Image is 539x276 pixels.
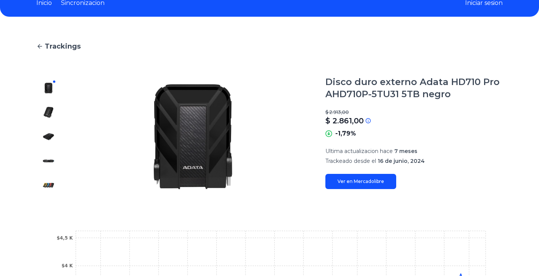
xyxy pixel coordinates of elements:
img: Disco duro externo Adata HD710 Pro AHD710P-5TU31 5TB negro [42,131,55,143]
p: $ 2.861,00 [325,115,364,126]
span: Trackeado desde el [325,158,376,164]
p: $ 2.913,00 [325,109,503,115]
img: Disco duro externo Adata HD710 Pro AHD710P-5TU31 5TB negro [42,82,55,94]
tspan: $4,5 K [57,235,73,241]
tspan: $4 K [61,263,73,268]
h1: Disco duro externo Adata HD710 Pro AHD710P-5TU31 5TB negro [325,76,503,100]
a: Ver en Mercadolibre [325,174,396,189]
img: Disco duro externo Adata HD710 Pro AHD710P-5TU31 5TB negro [76,76,310,197]
p: -1,79% [335,129,356,138]
span: Trackings [45,41,81,52]
span: 7 meses [394,148,417,155]
a: Trackings [36,41,503,52]
span: Ultima actualizacion hace [325,148,393,155]
img: Disco duro externo Adata HD710 Pro AHD710P-5TU31 5TB negro [42,179,55,191]
span: 16 de junio, 2024 [378,158,425,164]
img: Disco duro externo Adata HD710 Pro AHD710P-5TU31 5TB negro [42,155,55,167]
img: Disco duro externo Adata HD710 Pro AHD710P-5TU31 5TB negro [42,106,55,118]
